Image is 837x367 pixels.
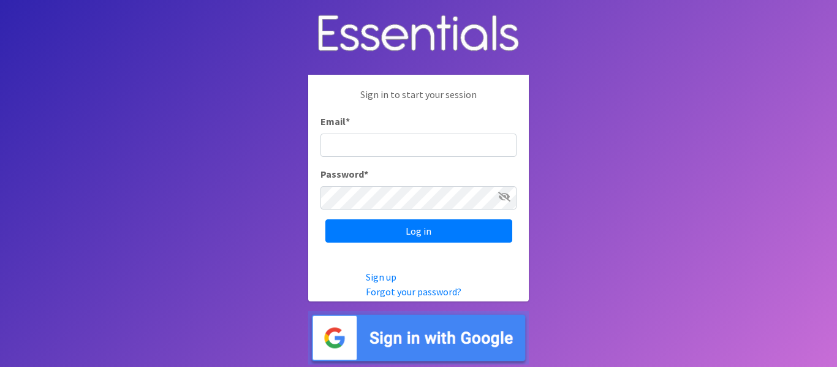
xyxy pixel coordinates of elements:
input: Log in [325,219,512,243]
label: Email [320,114,350,129]
abbr: required [346,115,350,127]
a: Sign up [366,271,396,283]
img: Sign in with Google [308,311,529,365]
a: Forgot your password? [366,286,461,298]
img: Human Essentials [308,2,529,66]
p: Sign in to start your session [320,87,517,114]
label: Password [320,167,368,181]
abbr: required [364,168,368,180]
